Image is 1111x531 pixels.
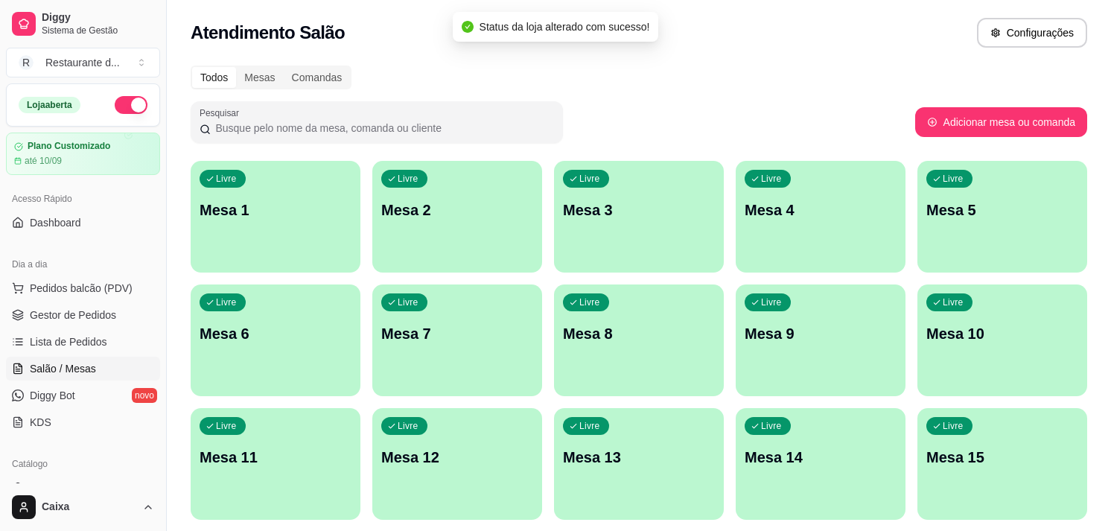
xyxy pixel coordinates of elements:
button: LivreMesa 6 [191,284,360,396]
span: Sistema de Gestão [42,25,154,36]
span: Salão / Mesas [30,361,96,376]
div: Loja aberta [19,97,80,113]
p: Livre [398,420,418,432]
p: Mesa 5 [926,200,1078,220]
button: Alterar Status [115,96,147,114]
span: R [19,55,34,70]
a: KDS [6,410,160,434]
p: Mesa 4 [745,200,897,220]
div: Comandas [284,67,351,88]
p: Mesa 6 [200,323,351,344]
p: Livre [216,420,237,432]
p: Livre [216,173,237,185]
button: LivreMesa 11 [191,408,360,520]
span: Produtos [30,480,71,495]
button: LivreMesa 8 [554,284,724,396]
span: Diggy [42,11,154,25]
a: Lista de Pedidos [6,330,160,354]
div: Catálogo [6,452,160,476]
div: Restaurante d ... [45,55,120,70]
button: Caixa [6,489,160,525]
article: até 10/09 [25,155,62,167]
button: LivreMesa 12 [372,408,542,520]
span: Lista de Pedidos [30,334,107,349]
div: Todos [192,67,236,88]
h2: Atendimento Salão [191,21,345,45]
span: Gestor de Pedidos [30,308,116,322]
p: Livre [943,296,964,308]
p: Mesa 10 [926,323,1078,344]
span: Diggy Bot [30,388,75,403]
p: Mesa 13 [563,447,715,468]
button: LivreMesa 7 [372,284,542,396]
span: check-circle [462,21,474,33]
button: LivreMesa 5 [917,161,1087,273]
p: Livre [943,420,964,432]
p: Livre [943,173,964,185]
p: Mesa 14 [745,447,897,468]
p: Mesa 8 [563,323,715,344]
button: LivreMesa 3 [554,161,724,273]
span: Caixa [42,500,136,514]
button: LivreMesa 14 [736,408,905,520]
button: LivreMesa 1 [191,161,360,273]
p: Mesa 15 [926,447,1078,468]
input: Pesquisar [211,121,554,136]
a: Dashboard [6,211,160,235]
button: LivreMesa 10 [917,284,1087,396]
p: Livre [398,296,418,308]
a: DiggySistema de Gestão [6,6,160,42]
span: Status da loja alterado com sucesso! [480,21,650,33]
p: Mesa 11 [200,447,351,468]
article: Plano Customizado [28,141,110,152]
button: Pedidos balcão (PDV) [6,276,160,300]
span: Pedidos balcão (PDV) [30,281,133,296]
a: Gestor de Pedidos [6,303,160,327]
p: Livre [398,173,418,185]
div: Acesso Rápido [6,187,160,211]
span: KDS [30,415,51,430]
button: LivreMesa 15 [917,408,1087,520]
label: Pesquisar [200,106,244,119]
div: Dia a dia [6,252,160,276]
button: Select a team [6,48,160,77]
button: LivreMesa 9 [736,284,905,396]
button: LivreMesa 4 [736,161,905,273]
p: Livre [216,296,237,308]
p: Livre [579,296,600,308]
a: Produtos [6,476,160,500]
a: Diggy Botnovo [6,384,160,407]
p: Livre [761,296,782,308]
a: Plano Customizadoaté 10/09 [6,133,160,175]
p: Mesa 1 [200,200,351,220]
span: Dashboard [30,215,81,230]
p: Livre [579,420,600,432]
p: Livre [579,173,600,185]
button: Adicionar mesa ou comanda [915,107,1087,137]
p: Mesa 9 [745,323,897,344]
p: Livre [761,420,782,432]
button: LivreMesa 13 [554,408,724,520]
p: Livre [761,173,782,185]
p: Mesa 3 [563,200,715,220]
button: LivreMesa 2 [372,161,542,273]
p: Mesa 7 [381,323,533,344]
p: Mesa 12 [381,447,533,468]
div: Mesas [236,67,283,88]
button: Configurações [977,18,1087,48]
p: Mesa 2 [381,200,533,220]
a: Salão / Mesas [6,357,160,381]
